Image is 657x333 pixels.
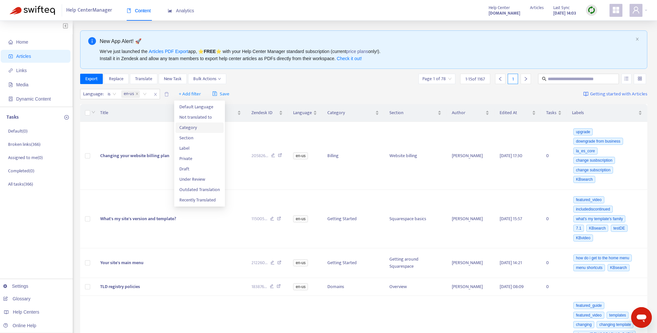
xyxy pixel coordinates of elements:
span: en-us [293,152,308,159]
span: Author [452,109,484,116]
img: Swifteq [10,6,55,15]
span: testDE [611,225,628,232]
span: search [542,77,546,81]
td: [PERSON_NAME] [447,248,494,278]
span: Under Review [179,176,220,183]
th: Language [288,104,322,122]
span: Outdated Translation [179,186,220,193]
span: Analytics [168,8,194,13]
span: how do i get to the home menu [573,254,632,262]
a: Check it out! [337,56,362,61]
span: book [127,8,131,13]
span: appstore [612,6,620,14]
span: close [135,92,139,96]
td: Billing [322,122,384,190]
div: 1 [508,74,518,84]
span: Tasks [546,109,556,116]
a: Settings [3,284,28,289]
td: Squarespace basics [384,190,446,248]
button: Export [80,74,103,84]
span: Translate [135,75,152,82]
img: sync.dc5367851b00ba804db3.png [588,6,596,14]
td: Getting Started [322,190,384,248]
span: Edited At [500,109,531,116]
th: Zendesk ID [246,104,288,122]
span: KBsearch [608,264,630,271]
span: 183876 ... [251,283,267,290]
span: featured_guide [573,302,604,309]
p: Default ( 0 ) [8,128,27,134]
td: 0 [541,278,567,296]
span: Home [16,39,28,45]
td: [PERSON_NAME] [447,278,494,296]
th: Author [447,104,494,122]
span: Media [16,82,28,87]
td: 0 [541,122,567,190]
span: Bulk Actions [193,75,221,82]
button: unordered-list [621,74,631,84]
span: changing template [597,321,633,328]
span: down [218,77,221,81]
span: en-us [293,215,308,222]
span: Recently Translated [179,197,220,204]
span: is [108,89,116,99]
span: Dynamic Content [16,96,51,102]
td: 0 [541,190,567,248]
span: Help Center [489,4,510,11]
p: Assigned to me ( 0 ) [8,154,43,161]
span: Your site's main menu [100,259,143,266]
button: Translate [130,74,157,84]
span: delete [164,92,169,97]
span: Help Center Manager [66,4,112,16]
span: change subscription [573,166,613,174]
div: New App Alert! 🚀 [100,37,633,45]
th: Category [322,104,384,122]
span: Last Sync [553,4,570,11]
span: down [91,110,95,114]
span: left [498,77,503,81]
span: featured_video [573,312,604,319]
span: includediscontinued [573,206,612,213]
span: New Task [164,75,182,82]
p: Broken links ( 366 ) [8,141,40,148]
td: [PERSON_NAME] [447,122,494,190]
span: What's my site's version and template? [100,215,176,222]
strong: [DATE] 14:03 [553,10,576,17]
span: Links [16,68,27,73]
img: image-link [583,91,588,97]
a: price plans [346,49,368,54]
td: Overview [384,278,446,296]
span: en-us [293,259,308,266]
iframe: Button to launch messaging window [631,307,652,328]
span: KBsearch [573,176,595,183]
div: We've just launched the app, ⭐ ⭐️ with your Help Center Manager standard subscription (current on... [100,48,633,62]
span: Title [100,109,236,116]
span: + Add filter [179,90,201,98]
span: Private [179,155,220,162]
span: Category [179,124,220,131]
button: Bulk Actionsdown [188,74,226,84]
span: downgrade from business [573,138,623,145]
span: Draft [179,166,220,173]
span: Section [389,109,436,116]
span: la_es_core [573,147,598,155]
span: en-us [124,90,134,98]
th: Labels [567,104,647,122]
span: KBsearch [586,225,608,232]
th: Section [384,104,446,122]
span: change susbscription [573,157,615,164]
span: Category [327,109,374,116]
span: TLD registry policies [100,283,140,290]
span: 115005 ... [251,215,267,222]
a: Articles PDF Export [149,49,188,54]
span: templates [607,312,629,319]
span: [DATE] 15:57 [500,215,522,222]
span: 7.1 [573,225,584,232]
span: unordered-list [624,76,629,81]
span: link [8,68,13,73]
span: KBvideo [573,234,593,242]
td: 0 [541,248,567,278]
button: close [635,37,639,41]
span: menu shortcuts [573,264,605,271]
